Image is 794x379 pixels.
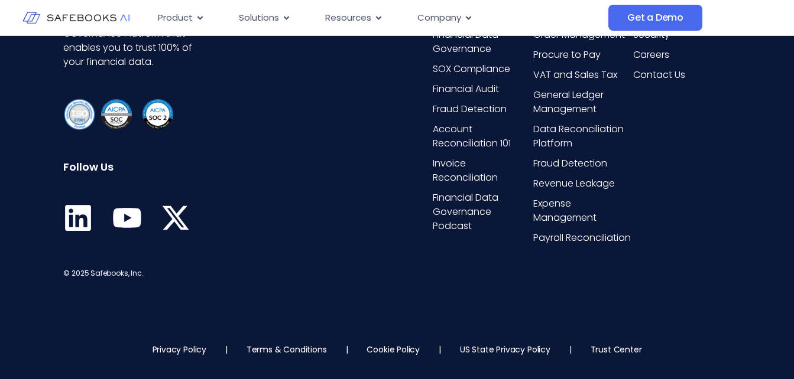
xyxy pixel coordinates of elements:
[533,48,601,62] span: Procure to Pay
[533,156,607,171] span: Fraud Detection
[325,11,371,25] span: Resources
[433,62,530,76] a: SOX Compliance
[433,156,530,185] a: Invoice Reconciliation
[569,344,572,355] p: |
[433,82,530,96] a: Financial Audit
[633,48,731,62] a: Careers
[533,231,631,245] a: Payroll Reconciliation
[533,68,617,82] span: VAT and Sales Tax
[633,48,669,62] span: Careers
[367,344,420,355] a: Cookie Policy
[460,344,550,355] a: US State Privacy Policy
[239,11,279,25] span: Solutions
[433,102,530,116] a: Fraud Detection
[148,6,608,30] div: Menu Toggle
[433,102,507,116] span: Fraud Detection
[433,122,530,151] a: Account Reconciliation 101
[627,12,683,24] span: Get a Demo
[533,197,631,225] a: Expense Management
[533,48,631,62] a: Procure to Pay
[533,88,631,116] a: General Ledger Management
[247,344,327,355] a: Terms & Conditions
[225,344,228,355] p: |
[608,5,702,31] a: Get a Demo
[417,11,461,25] span: Company
[439,344,441,355] p: |
[633,68,685,82] span: Contact Us
[63,268,143,278] span: © 2025 Safebooks, Inc.
[533,177,615,191] span: Revenue Leakage
[63,12,197,69] p: The Financial Data Governance Platform that enables you to trust 100% of your financial data.
[633,68,731,82] a: Contact Us
[433,191,530,233] a: Financial Data Governance Podcast
[533,122,631,151] a: Data Reconciliation Platform
[533,177,631,191] a: Revenue Leakage
[433,62,510,76] span: SOX Compliance
[63,161,197,174] h6: Follow Us
[158,11,193,25] span: Product
[533,68,631,82] a: VAT and Sales Tax
[153,344,206,355] a: Privacy Policy
[533,156,631,171] a: Fraud Detection
[433,28,530,56] a: Financial Data Governance
[346,344,348,355] p: |
[591,344,642,355] a: Trust Center
[148,6,608,30] nav: Menu
[433,82,499,96] span: Financial Audit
